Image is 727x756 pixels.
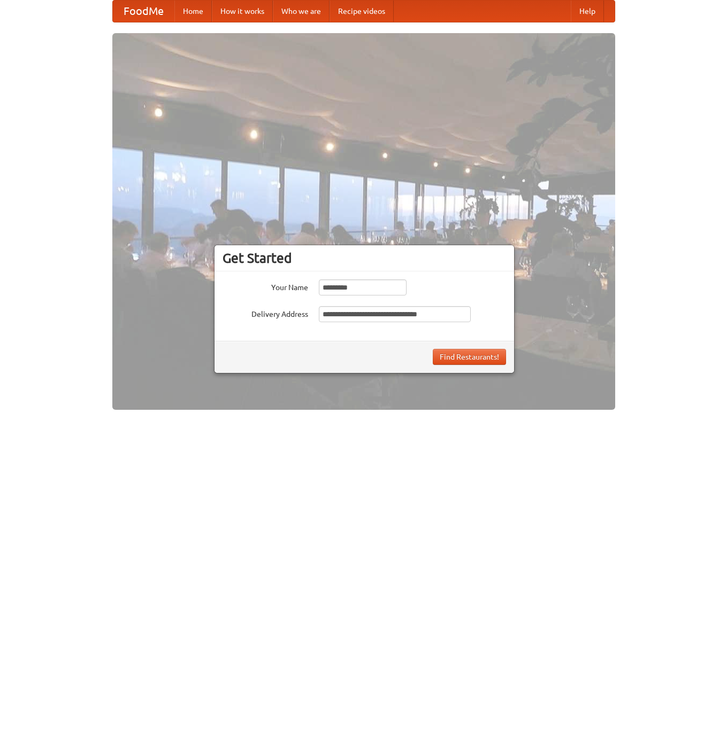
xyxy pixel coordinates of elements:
h3: Get Started [223,250,506,266]
button: Find Restaurants! [433,349,506,365]
label: Delivery Address [223,306,308,319]
a: FoodMe [113,1,174,22]
a: How it works [212,1,273,22]
a: Home [174,1,212,22]
label: Your Name [223,279,308,293]
a: Who we are [273,1,330,22]
a: Help [571,1,604,22]
a: Recipe videos [330,1,394,22]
